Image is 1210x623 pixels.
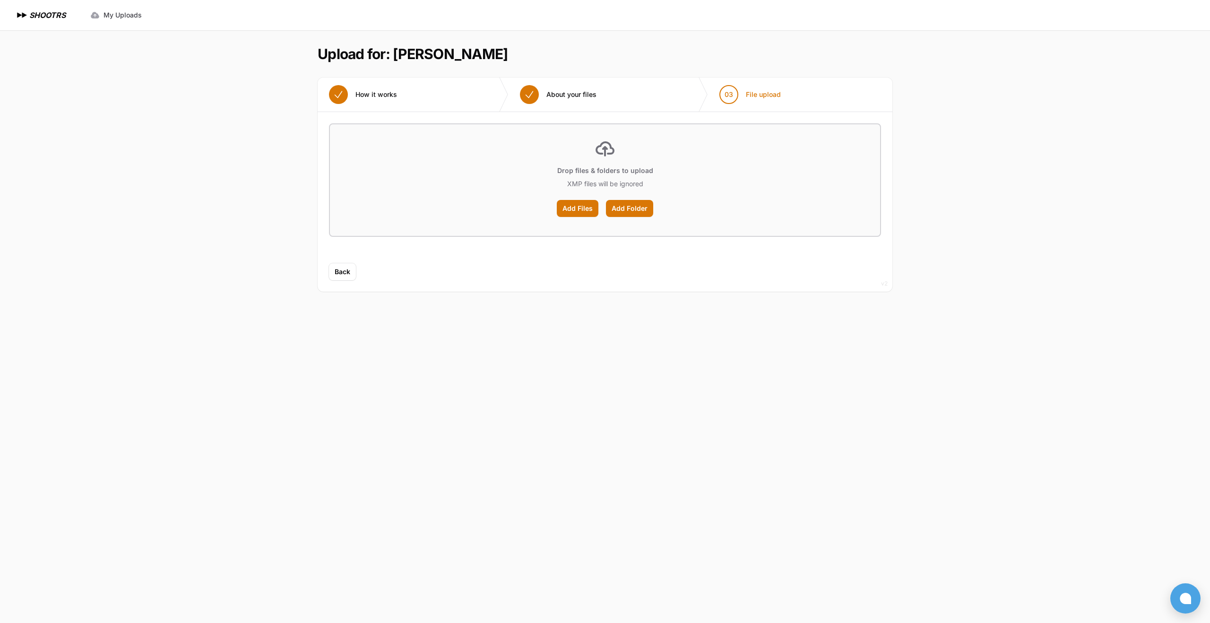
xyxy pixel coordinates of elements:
[29,9,66,21] h1: SHOOTRS
[725,90,733,99] span: 03
[557,200,598,217] label: Add Files
[15,9,66,21] a: SHOOTRS SHOOTRS
[708,78,792,112] button: 03 File upload
[318,45,508,62] h1: Upload for: [PERSON_NAME]
[1170,583,1201,614] button: Open chat window
[329,263,356,280] button: Back
[355,90,397,99] span: How it works
[85,7,147,24] a: My Uploads
[104,10,142,20] span: My Uploads
[557,166,653,175] p: Drop files & folders to upload
[746,90,781,99] span: File upload
[606,200,653,217] label: Add Folder
[318,78,408,112] button: How it works
[509,78,608,112] button: About your files
[567,179,643,189] p: XMP files will be ignored
[546,90,596,99] span: About your files
[15,9,29,21] img: SHOOTRS
[335,267,350,277] span: Back
[881,278,888,289] div: v2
